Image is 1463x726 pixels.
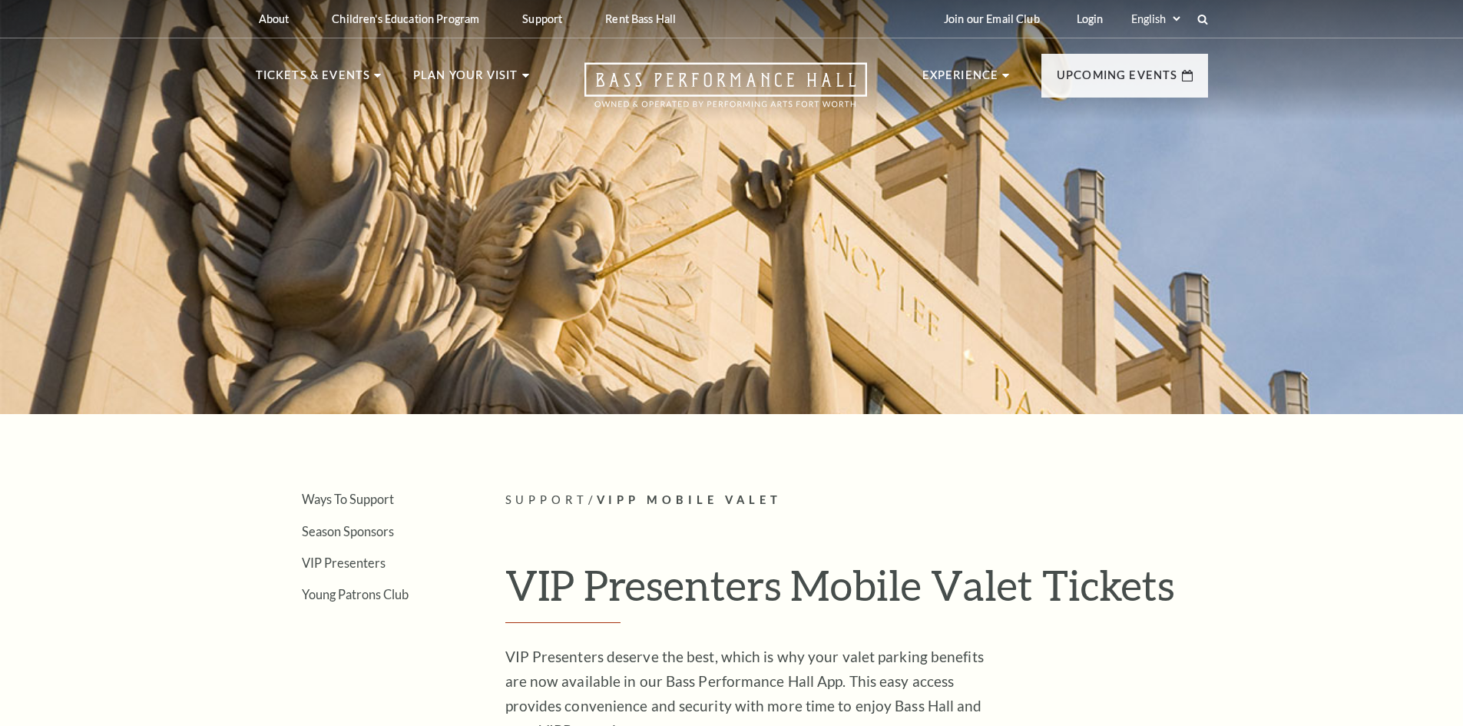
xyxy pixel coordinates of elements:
p: Rent Bass Hall [605,12,676,25]
p: / [505,491,1208,510]
a: Season Sponsors [302,524,394,539]
select: Select: [1128,12,1183,26]
p: Children's Education Program [332,12,479,25]
p: Support [522,12,562,25]
span: VIPP Mobile Valet [597,493,783,506]
p: Tickets & Events [256,66,371,94]
h1: VIP Presenters Mobile Valet Tickets [505,560,1208,623]
a: Young Patrons Club [302,587,409,602]
span: Support [505,493,588,506]
a: VIP Presenters [302,555,386,570]
p: Experience [922,66,999,94]
p: About [259,12,290,25]
p: Upcoming Events [1057,66,1178,94]
a: Ways To Support [302,492,394,506]
p: Plan Your Visit [413,66,518,94]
